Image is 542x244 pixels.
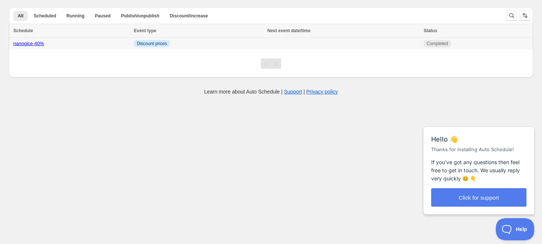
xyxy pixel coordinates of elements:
[121,13,159,19] span: Publish/unpublish
[34,13,56,19] span: Scheduled
[134,28,156,33] span: Event type
[427,41,448,47] span: Completed
[420,108,539,218] iframe: Help Scout Beacon - Messages and Notifications
[18,13,23,19] span: All
[507,10,517,21] button: Search and filter results
[496,218,535,240] iframe: Help Scout Beacon - Open
[170,13,208,19] span: Discount/increase
[424,28,437,33] span: Status
[306,89,338,95] a: Privacy policy
[13,28,33,33] span: Schedule
[520,10,530,21] button: Sort the results
[267,28,311,33] span: Next event date/time
[67,13,85,19] span: Running
[95,13,111,19] span: Paused
[204,88,338,95] p: Learn more about Auto Schedule | |
[137,41,167,47] span: Discount prices
[261,58,281,69] nav: Pagination
[13,41,44,46] a: nanogice-40%
[284,89,302,95] a: Support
